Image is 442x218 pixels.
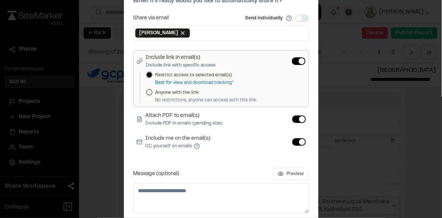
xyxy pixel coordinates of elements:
[155,97,257,104] p: No restrictions, anyone can access with this link
[133,16,169,21] label: Share via email
[146,143,211,150] p: CC yourself on emails
[146,62,216,69] p: Include link with specific access
[146,120,223,127] p: Include PDF in emails (pending size)
[273,168,309,180] button: Preview
[133,171,180,177] label: Message (optional)
[139,30,178,36] span: [PERSON_NAME]
[155,72,234,79] label: Restrict access to selected email(s)
[246,15,283,22] label: Send individually
[194,143,200,149] button: Include me on the email(s)CC yourself on emails
[146,134,211,150] label: Include me on the email(s)
[146,112,223,127] label: Attach PDF to email(s)
[155,89,257,96] label: Anyone with the link
[155,79,234,86] p: Best for view and download tracking*
[146,54,216,69] label: Include link in email(s)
